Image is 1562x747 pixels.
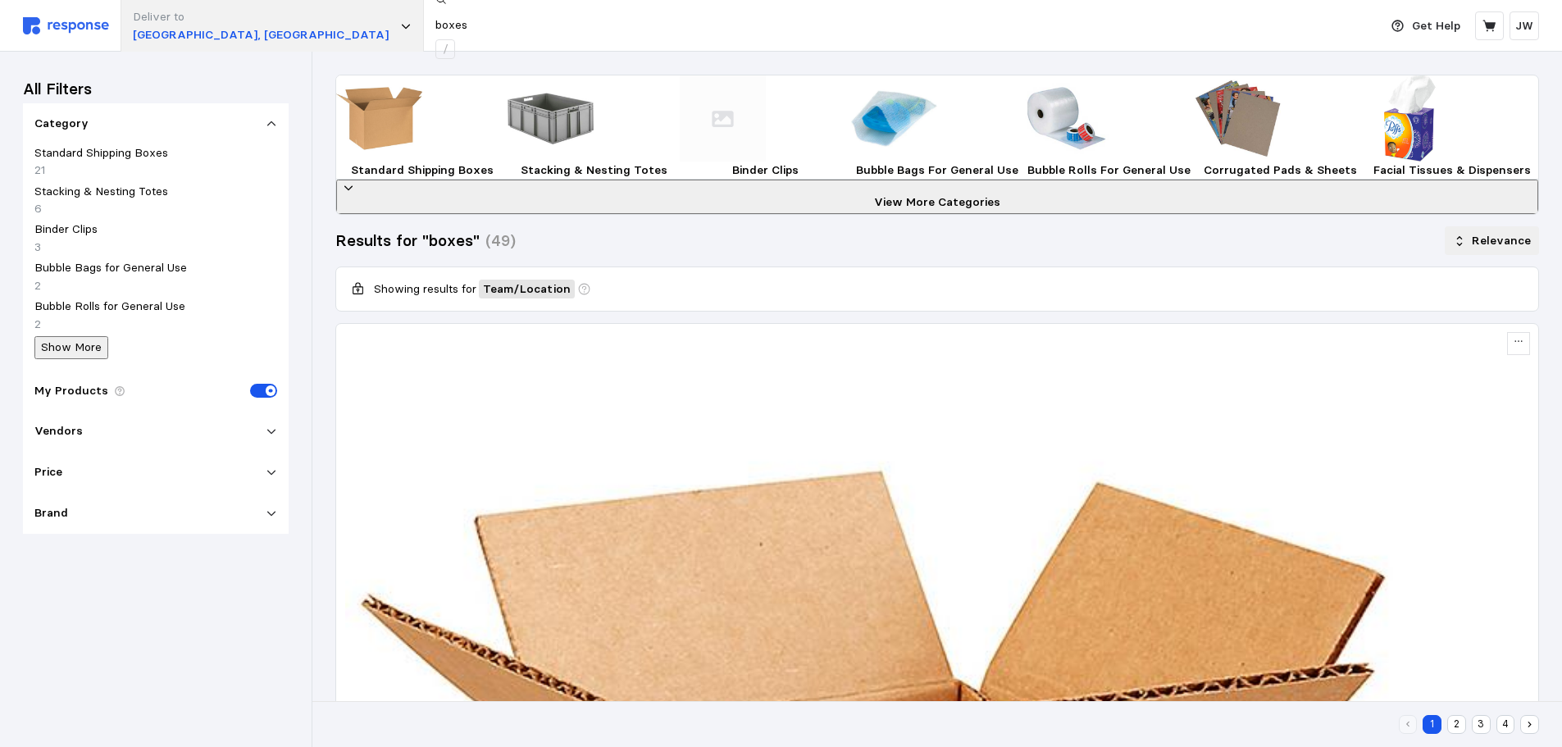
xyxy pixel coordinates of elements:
[435,39,455,59] div: /
[336,75,422,162] img: L_302020.jpg
[1510,11,1539,40] button: JW
[851,162,1022,180] p: Bubble Bags For General Use
[483,280,572,298] span: Team / Location
[1423,715,1441,734] button: 1
[1367,162,1538,180] p: Facial Tissues & Dispensers
[1023,162,1195,180] p: Bubble Rolls For General Use
[508,162,679,180] p: Stacking & Nesting Totes
[335,230,480,252] h3: Results for "boxes"
[133,26,389,44] p: [GEOGRAPHIC_DATA], [GEOGRAPHIC_DATA]
[1382,11,1470,42] button: Get Help
[336,180,1538,214] button: View More Categories
[34,336,108,359] button: Show More
[34,382,108,400] p: My Products
[1367,75,1453,162] img: PGC84405BX_01.jpg
[41,339,102,357] p: Show More
[34,422,83,440] p: Vendors
[1195,75,1281,162] img: L_LIND14204_11-15.jpg
[1023,75,1109,162] img: l_LIND100002060_LIND100002080_LIND100003166_11-15.jpg
[34,504,68,522] p: Brand
[1472,232,1531,250] p: Relevance
[435,11,866,40] input: Search for a product name or SKU
[508,75,594,162] img: SHF_EF8320-GY1.jpg
[336,162,508,180] p: Standard Shipping Boxes
[485,230,516,252] h3: (49)
[1496,715,1515,734] button: 4
[851,75,937,162] img: BOX_BOB811F.webp
[34,221,98,239] p: Binder Clips
[1412,17,1460,35] p: Get Help
[34,162,168,180] p: 21
[680,162,851,180] p: Binder Clips
[34,298,185,316] p: Bubble Rolls for General Use
[1472,715,1491,734] button: 3
[374,280,476,298] p: Showing results for
[1515,17,1533,35] p: JW
[23,17,109,34] img: svg%3e
[34,259,187,277] p: Bubble Bags for General Use
[23,78,92,100] h3: All Filters
[1445,226,1539,256] button: Relevance
[34,277,187,295] p: 2
[34,144,168,162] p: Standard Shipping Boxes
[34,200,168,218] p: 6
[34,183,168,201] p: Stacking & Nesting Totes
[133,8,389,26] p: Deliver to
[34,316,185,334] p: 2
[343,194,1532,212] p: View More Categories
[34,115,89,133] p: Category
[1195,162,1366,180] p: Corrugated Pads & Sheets
[34,239,98,257] p: 3
[34,463,62,481] p: Price
[680,75,766,162] img: svg%3e
[1447,715,1466,734] button: 2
